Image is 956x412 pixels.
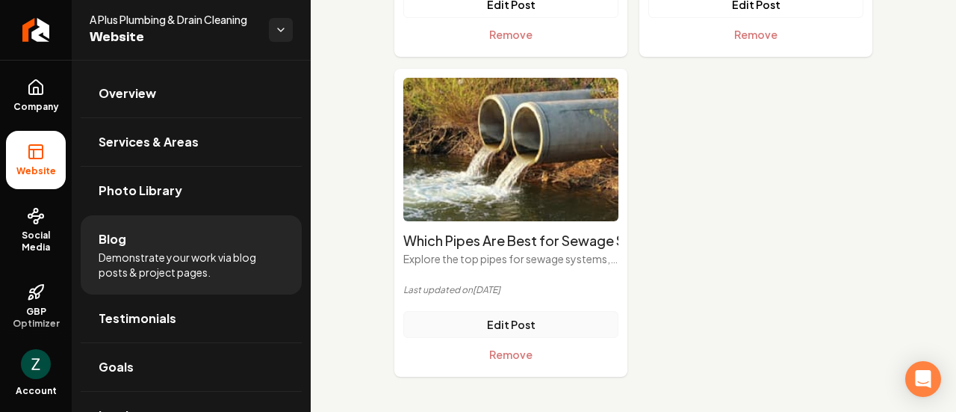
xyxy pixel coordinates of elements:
span: Services & Areas [99,133,199,151]
span: Website [10,165,62,177]
a: Edit Post [403,311,618,338]
a: Company [6,67,66,125]
a: Services & Areas [81,118,302,166]
span: GBP Optimizer [6,306,66,330]
span: Goals [99,358,134,376]
button: Remove [403,21,618,48]
div: Open Intercom Messenger [905,361,941,397]
h2: Which Pipes Are Best for Sewage Systems? [403,230,618,251]
span: Overview [99,84,156,102]
span: Testimonials [99,310,176,328]
span: Photo Library [99,182,182,200]
button: Open user button [21,349,51,379]
button: Remove [648,21,863,48]
a: Testimonials [81,295,302,342]
p: Explore the top pipes for sewage systems, including PVC, cast iron, clay, ABS, HDPE, and concrete... [403,251,618,266]
a: Overview [81,70,302,117]
button: Remove [403,341,618,368]
img: Rebolt Logo [22,18,50,42]
span: Website [90,27,257,48]
a: Photo Library [81,167,302,215]
img: Zach D [21,349,51,379]
span: A Plus Plumbing & Drain Cleaning [90,12,257,27]
span: Blog [99,230,126,248]
span: Company [7,101,65,113]
span: Account [16,385,57,397]
p: Last updated on [DATE] [403,284,618,296]
img: Which Pipes Are Best for Sewage Systems?'s featured image [403,78,618,221]
a: GBP Optimizer [6,271,66,342]
span: Demonstrate your work via blog posts & project pages. [99,250,284,280]
span: Social Media [6,230,66,253]
a: Goals [81,343,302,391]
a: Social Media [6,195,66,265]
